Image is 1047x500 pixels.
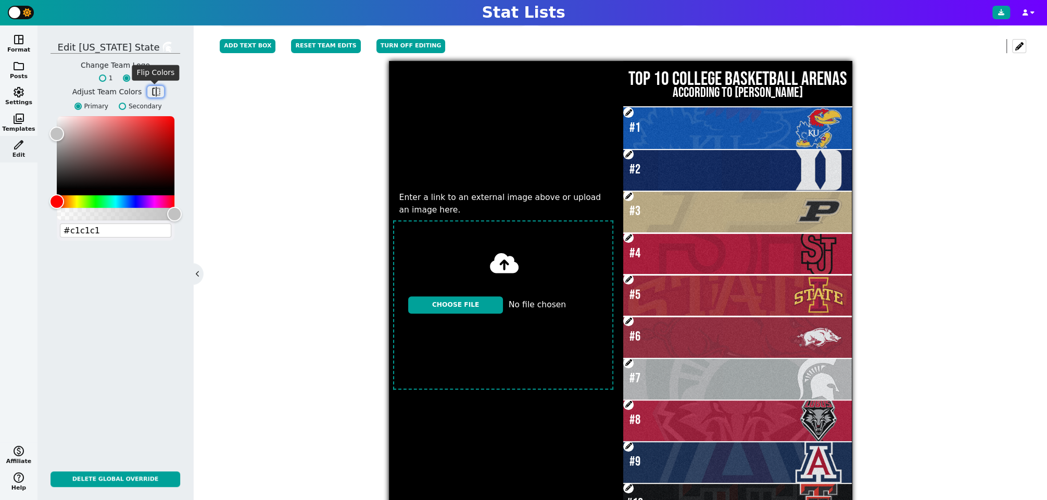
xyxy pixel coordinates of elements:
[626,285,643,305] span: #5
[12,33,25,46] span: space_dashboard
[626,119,643,138] span: #1
[123,74,130,82] input: 2
[119,103,126,110] input: Secondary
[220,39,275,53] button: Add Text Box
[51,42,180,54] h5: Edit [US_STATE] state
[150,86,161,97] span: flip
[81,61,150,70] h5: Change Team Logo
[12,139,25,151] span: edit
[376,39,446,53] button: Turn off editing
[626,452,643,471] span: #9
[57,208,174,220] div: Alpha
[57,195,174,208] div: Hue
[118,73,137,83] label: 2
[113,102,162,111] label: Secondary
[51,471,180,488] button: Delete Global Override
[12,113,25,125] span: photo_library
[94,73,113,83] label: 1
[389,192,617,216] span: Enter a link to an external image above or upload an image here.
[626,369,643,388] span: #7
[626,327,643,346] span: #6
[57,116,174,189] div: Color
[12,86,25,98] span: settings
[69,102,108,111] label: Primary
[626,160,643,180] span: #2
[626,202,643,221] span: #3
[74,103,82,110] input: Primary
[626,244,643,263] span: #4
[623,70,852,89] h1: TOP 10 COLLEGE BASKETBALL ARENAS
[482,3,565,22] h1: Stat Lists
[291,39,360,53] button: Reset Team Edits
[67,87,148,96] h5: Adjust Team Colors
[626,410,643,430] span: #8
[12,60,25,72] span: folder
[623,86,852,100] h2: ACCORDING TO [PERSON_NAME]
[12,471,25,484] span: help
[99,74,106,82] input: 1
[12,445,25,457] span: monetization_on
[147,86,164,97] button: flip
